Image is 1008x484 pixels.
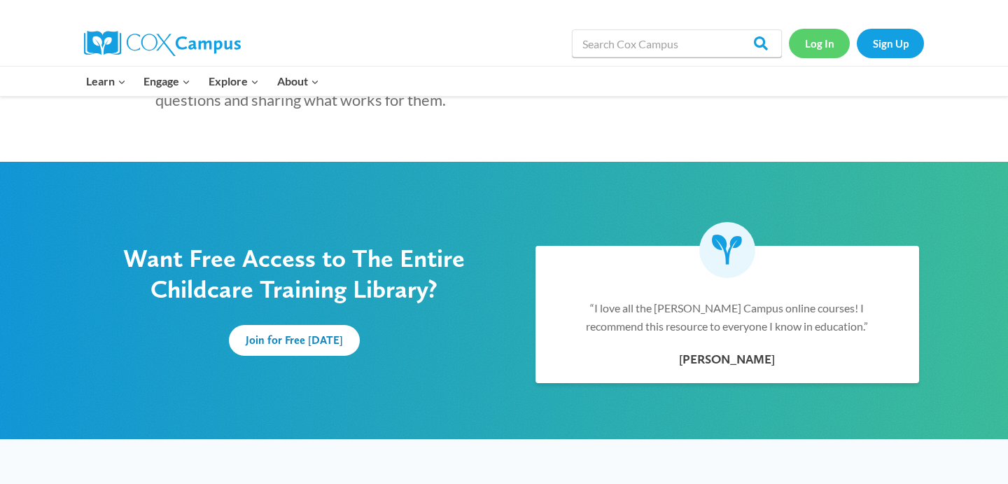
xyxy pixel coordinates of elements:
[789,29,924,57] nav: Secondary Navigation
[135,67,200,96] button: Child menu of Engage
[563,299,891,335] p: “I love all the [PERSON_NAME] Campus online courses! I recommend this resource to everyone I know...
[789,29,850,57] a: Log In
[199,67,268,96] button: Child menu of Explore
[268,67,328,96] button: Child menu of About
[77,67,328,96] nav: Primary Navigation
[229,325,360,356] a: Join for Free [DATE]
[77,67,135,96] button: Child menu of Learn
[857,29,924,57] a: Sign Up
[80,243,507,303] p: Want Free Access to The Entire Childcare Training Library?
[563,350,891,370] div: [PERSON_NAME]
[246,333,343,347] span: Join for Free [DATE]
[572,29,782,57] input: Search Cox Campus
[84,31,241,56] img: Cox Campus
